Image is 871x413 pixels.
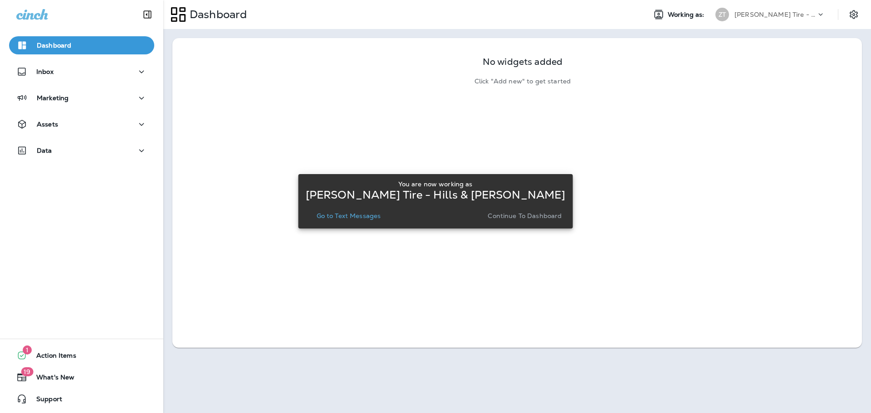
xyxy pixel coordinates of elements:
[846,6,862,23] button: Settings
[9,368,154,386] button: 19What's New
[9,36,154,54] button: Dashboard
[488,212,562,219] p: Continue to Dashboard
[37,94,69,102] p: Marketing
[27,395,62,406] span: Support
[715,8,729,21] div: ZT
[37,42,71,49] p: Dashboard
[9,63,154,81] button: Inbox
[313,209,385,222] button: Go to Text Messages
[317,212,381,219] p: Go to Text Messages
[9,89,154,107] button: Marketing
[36,68,54,75] p: Inbox
[9,141,154,160] button: Data
[668,11,706,19] span: Working as:
[23,345,32,355] span: 1
[21,367,33,376] span: 19
[37,121,58,128] p: Assets
[9,346,154,364] button: 1Action Items
[734,11,816,18] p: [PERSON_NAME] Tire - Hills & [PERSON_NAME]
[9,390,154,408] button: Support
[135,5,160,24] button: Collapse Sidebar
[37,147,52,154] p: Data
[484,209,565,222] button: Continue to Dashboard
[186,8,247,21] p: Dashboard
[27,374,74,384] span: What's New
[306,191,566,199] p: [PERSON_NAME] Tire - Hills & [PERSON_NAME]
[398,180,472,188] p: You are now working as
[9,115,154,133] button: Assets
[27,352,76,363] span: Action Items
